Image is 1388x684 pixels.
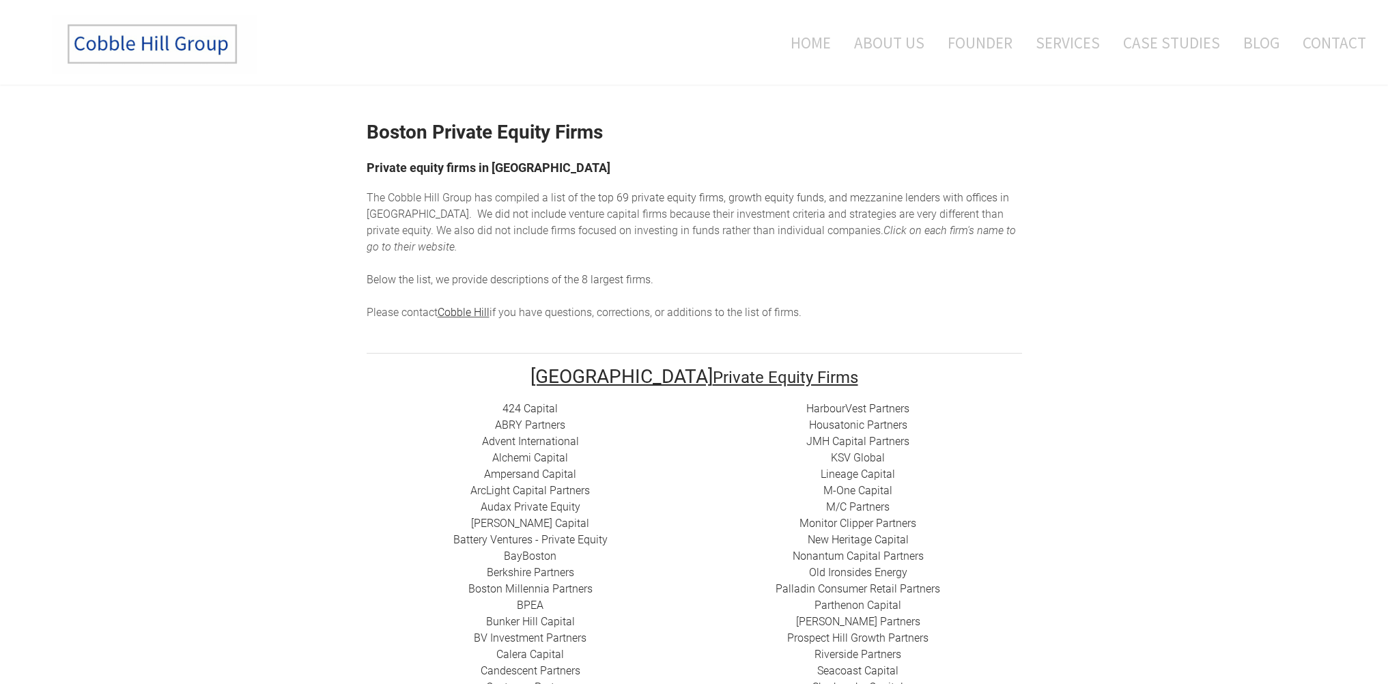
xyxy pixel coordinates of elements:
[826,500,890,513] a: ​M/C Partners
[817,664,898,677] a: Seacoast Capital
[496,648,564,661] a: Calera Capital
[495,418,565,431] a: ​ABRY Partners
[787,631,929,644] a: Prospect Hill Growth Partners
[474,631,586,644] a: BV Investment Partners
[367,160,610,175] font: Private equity firms in [GEOGRAPHIC_DATA]
[808,533,909,546] a: New Heritage Capital
[492,451,568,464] a: Alchemi Capital
[52,14,257,74] img: The Cobble Hill Group LLC
[471,517,589,530] a: [PERSON_NAME] Capital
[453,533,608,546] a: Battery Ventures - Private Equity
[486,615,575,628] a: ​Bunker Hill Capital
[1113,14,1230,71] a: Case Studies
[502,402,558,415] a: 424 Capital
[844,14,935,71] a: About Us
[530,365,713,388] font: [GEOGRAPHIC_DATA]
[831,451,885,464] a: ​KSV Global
[796,615,920,628] a: ​[PERSON_NAME] Partners
[799,517,916,530] a: ​Monitor Clipper Partners
[482,435,579,448] a: Advent International
[367,121,603,143] strong: Boston Private Equity Firms
[1292,14,1366,71] a: Contact
[809,418,907,431] a: Housatonic Partners
[517,599,543,612] a: BPEA
[504,550,556,562] a: BayBoston
[367,306,802,319] span: Please contact if you have questions, corrections, or additions to the list of firms.
[815,648,901,661] a: Riverside Partners
[468,582,593,595] a: Boston Millennia Partners
[806,435,909,448] a: ​JMH Capital Partners
[367,208,1004,237] span: enture capital firms because their investment criteria and strategies are very different than pri...
[806,402,909,415] a: HarbourVest Partners
[821,468,895,481] a: Lineage Capital
[793,550,924,562] a: Nonantum Capital Partners
[1233,14,1290,71] a: Blog
[776,582,940,595] a: Palladin Consumer Retail Partners
[770,14,841,71] a: Home
[367,224,1016,253] em: Click on each firm's name to go to their website.
[367,191,584,204] span: The Cobble Hill Group has compiled a list of t
[1025,14,1110,71] a: Services
[481,500,580,513] a: Audax Private Equity
[937,14,1023,71] a: Founder
[484,468,576,481] a: ​Ampersand Capital
[367,190,1022,321] div: he top 69 private equity firms, growth equity funds, and mezzanine lenders with offices in [GEOGR...
[470,484,590,497] a: ​ArcLight Capital Partners
[487,566,574,579] a: Berkshire Partners
[809,566,907,579] a: ​Old Ironsides Energy
[713,368,858,387] font: Private Equity Firms
[823,484,892,497] a: M-One Capital
[481,664,580,677] a: Candescent Partners
[815,599,901,612] a: ​Parthenon Capital
[438,306,490,319] a: Cobble Hill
